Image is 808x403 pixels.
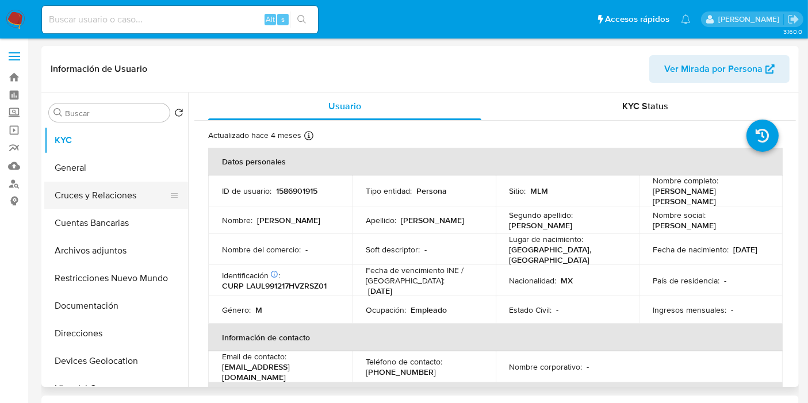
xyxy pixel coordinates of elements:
input: Buscar usuario o caso... [42,12,318,27]
p: [EMAIL_ADDRESS][DOMAIN_NAME] [222,362,334,382]
button: General [44,154,188,182]
p: Segundo apellido : [510,210,573,220]
p: [PERSON_NAME] [510,220,573,231]
span: s [281,14,285,25]
button: KYC [44,126,188,154]
p: Actualizado hace 4 meses [208,130,301,141]
span: KYC Status [623,99,669,113]
p: CURP LAUL991217HVZRSZ01 [222,281,327,291]
button: Documentación [44,292,188,320]
p: [PERSON_NAME] [401,215,464,225]
p: Nombre del comercio : [222,244,301,255]
p: Nombre completo : [653,175,718,186]
p: - [424,244,427,255]
p: - [305,244,308,255]
p: [PERSON_NAME] [257,215,320,225]
p: Tipo entidad : [366,186,412,196]
p: fernando.ftapiamartinez@mercadolibre.com.mx [718,14,783,25]
p: [DATE] [368,286,392,296]
p: Estado Civil : [510,305,552,315]
p: [GEOGRAPHIC_DATA], [GEOGRAPHIC_DATA] [510,244,621,265]
p: - [557,305,559,315]
p: [PERSON_NAME] [PERSON_NAME] [653,186,764,206]
button: Archivos adjuntos [44,237,188,264]
button: Ver Mirada por Persona [649,55,790,83]
button: search-icon [290,11,313,28]
p: M [255,305,262,315]
a: Salir [787,13,799,25]
p: Apellido : [366,215,396,225]
button: Buscar [53,108,63,117]
p: Soft descriptor : [366,244,420,255]
p: 1586901915 [276,186,317,196]
p: Lugar de nacimiento : [510,234,584,244]
input: Buscar [65,108,165,118]
p: - [724,275,726,286]
p: Ocupación : [366,305,406,315]
p: MX [561,275,573,286]
p: - [587,362,589,372]
p: Empleado [411,305,447,315]
span: Alt [266,14,275,25]
p: [PERSON_NAME] [653,220,716,231]
button: Cruces y Relaciones [44,182,179,209]
a: Notificaciones [681,14,691,24]
p: Teléfono de contacto : [366,356,442,367]
button: Restricciones Nuevo Mundo [44,264,188,292]
p: Nacionalidad : [510,275,557,286]
p: Nombre : [222,215,252,225]
th: Información de contacto [208,324,783,351]
h1: Información de Usuario [51,63,147,75]
p: Ingresos mensuales : [653,305,726,315]
p: Persona [416,186,447,196]
p: - [731,305,733,315]
button: Cuentas Bancarias [44,209,188,237]
span: Accesos rápidos [605,13,669,25]
p: Género : [222,305,251,315]
p: [PHONE_NUMBER] [366,367,436,377]
span: Ver Mirada por Persona [664,55,763,83]
p: Fecha de vencimiento INE / [GEOGRAPHIC_DATA] : [366,265,482,286]
button: Historial Casos [44,375,188,402]
p: MLM [531,186,549,196]
th: Datos personales [208,148,783,175]
p: ID de usuario : [222,186,271,196]
button: Devices Geolocation [44,347,188,375]
p: País de residencia : [653,275,719,286]
p: Fecha de nacimiento : [653,244,729,255]
p: Sitio : [510,186,526,196]
span: Usuario [328,99,361,113]
p: Nombre corporativo : [510,362,583,372]
p: [DATE] [733,244,757,255]
p: Nombre social : [653,210,706,220]
p: Email de contacto : [222,351,286,362]
p: Identificación : [222,270,280,281]
button: Direcciones [44,320,188,347]
button: Volver al orden por defecto [174,108,183,121]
